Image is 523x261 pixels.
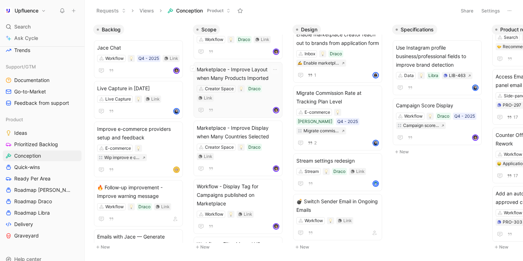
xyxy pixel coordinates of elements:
[14,22,31,31] span: Search
[3,230,81,241] a: Graveyard
[327,217,334,224] div: 💡
[193,243,287,251] button: New
[497,162,501,166] img: 🤑
[105,55,124,62] div: Workflow
[290,21,389,255] div: DesignNew
[164,5,234,16] button: ConceptionProduct
[330,50,342,57] div: Draco
[227,36,234,43] div: 💡
[314,141,317,145] span: 2
[201,26,216,33] span: Scope
[3,139,81,150] a: Prioritized Backlog
[244,211,252,218] div: Link
[274,108,279,113] img: avatar
[292,25,321,35] button: Design
[3,150,81,161] a: Conception
[3,61,81,108] div: Support/GTMDocumentationGo-to-MarketFeedback from support
[14,34,38,42] span: Ask Cycle
[373,140,378,145] img: avatar
[238,36,250,43] div: Draco
[392,25,437,35] button: Specifications
[205,144,234,151] div: Creator Space
[14,77,49,84] span: Documentation
[321,52,325,56] img: 💡
[333,168,345,175] div: Draco
[292,243,386,251] button: New
[324,169,328,174] img: 💡
[93,25,124,35] button: Backlog
[513,174,518,178] span: 17
[427,113,434,120] div: 💡
[194,62,282,118] a: Marketplace - Improve Layout when Many Products ImportedCreator SpaceDracoLinkavatar
[506,172,519,180] button: 17
[298,118,332,125] div: [PERSON_NAME]
[93,5,129,16] button: Requests
[3,86,81,97] a: Go-to-Market
[293,27,382,83] a: Enable marketplace creator reach out to brands from application formInboxDraco✍️Enable marketplac...
[497,45,501,49] img: 🤝
[393,98,482,145] a: Campaign Score DisplayWorkflowDracoQ4 - 2025Campaign score displayavatar
[503,102,521,109] div: PRO-297
[238,144,245,151] div: 💡
[393,40,482,95] a: Use Instagram profile business/professional fields to improve brand detectionDataLibraLIB-463avatar
[274,224,279,229] img: avatar
[97,232,180,258] span: Emails with Jace — Generate emails before the brand wanna reply
[6,63,36,70] span: Support/GTM
[303,60,339,67] div: Enable marketplace creator reach out to brands from application form
[136,5,157,16] button: Views
[205,211,223,218] div: Workflow
[396,101,479,110] span: Campaign Score Display
[401,26,434,33] span: Specifications
[328,219,333,223] img: 💡
[135,96,142,103] div: 💡
[404,113,423,120] div: Workflow
[3,75,81,86] a: Documentation
[14,88,46,95] span: Go-to-Market
[204,94,212,102] div: Link
[14,141,58,148] span: Prioritized Backlog
[334,109,341,116] div: 💡
[323,168,330,175] div: 💡
[193,25,220,35] button: Scope
[3,173,81,184] a: Ready Per Area
[3,162,81,173] a: Quick-wins
[190,21,290,255] div: ScopeNew
[229,37,233,42] img: 💡
[473,135,478,140] img: avatar
[396,43,479,69] span: Use Instagram profile business/professional fields to improve brand detection
[248,85,260,92] div: Draco
[274,166,279,171] img: avatar
[437,113,449,120] div: Draco
[194,121,282,176] a: Marketplace - Improve Display when Many Countries SelectedCreator SpaceDracoLinkavatar
[97,183,180,200] span: 🔥 Follow-up improvement - Improve warning message
[3,98,81,108] a: Feedback from support
[392,148,486,156] button: New
[129,56,133,61] img: 💡
[301,26,317,33] span: Design
[239,145,243,149] img: 💡
[138,203,150,210] div: Draco
[197,240,279,257] span: Workflow - Filter Manual VS Marketplace Contributions
[296,157,379,165] span: Stream settings redesign
[94,180,183,226] a: 🔥 Follow-up improvement - Improve warning messageWorkflowDracoLink
[229,212,233,216] img: 💡
[14,175,51,182] span: Ready Per Area
[418,72,425,79] div: 💡
[136,97,141,101] img: 💡
[293,194,382,240] a: 💣 Switch Sender Email in Ongoing EmailsWorkflowLink
[3,6,48,16] button: UpfluenceUpfluence
[449,72,466,79] div: LIB-463
[174,68,179,73] img: avatar
[94,81,183,119] a: Live Capture in [DATE]Live CaptureLinkavatar
[373,73,378,78] img: avatar
[138,55,159,62] div: Q4 - 2025
[403,122,439,129] div: Campaign score display
[305,50,315,57] div: Inbox
[298,61,302,65] img: ✍️
[197,124,279,141] span: Marketplace - Improve Display when Many Countries Selected
[14,209,50,216] span: Roadmap Libra
[3,196,81,207] a: Roadmap Draco
[419,73,423,78] img: 💡
[248,144,260,151] div: Draco
[296,197,379,214] span: 💣 Switch Sender Email in Ongoing Emails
